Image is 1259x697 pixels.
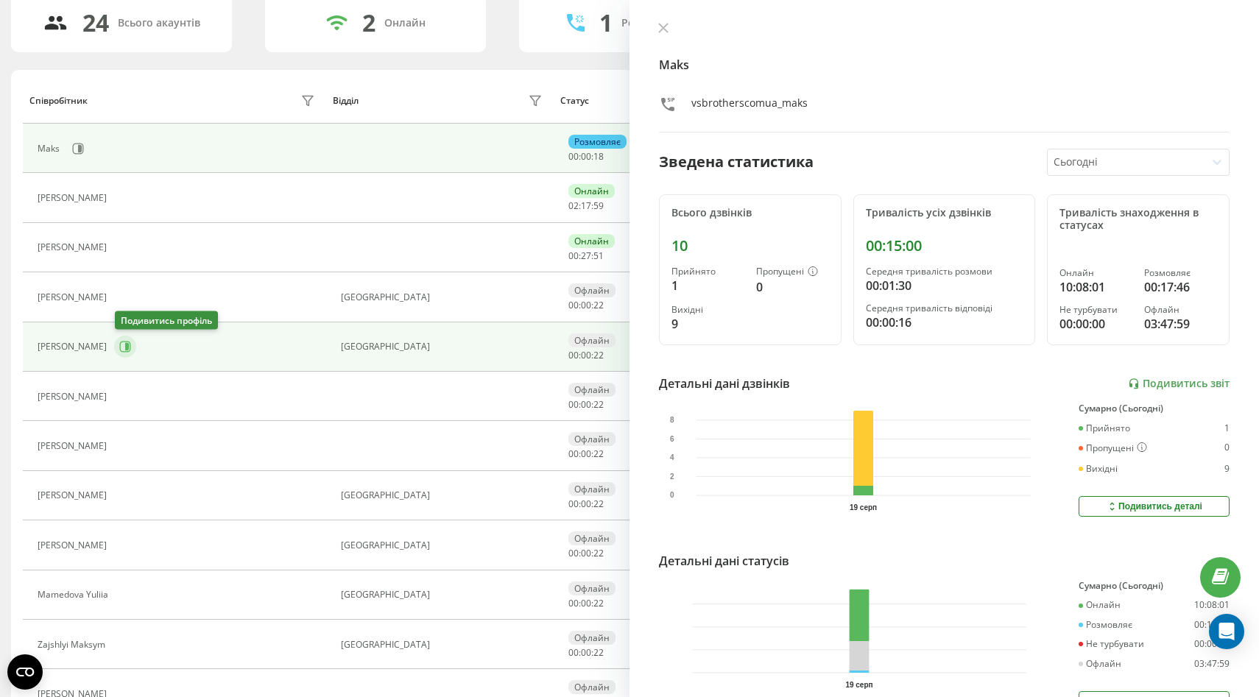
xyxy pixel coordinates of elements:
[593,349,604,361] span: 22
[593,498,604,510] span: 22
[1079,659,1121,669] div: Офлайн
[568,250,579,262] span: 00
[341,342,546,352] div: [GEOGRAPHIC_DATA]
[38,242,110,252] div: [PERSON_NAME]
[568,199,579,212] span: 02
[1128,378,1230,390] a: Подивитись звіт
[568,482,616,496] div: Офлайн
[341,540,546,551] div: [GEOGRAPHIC_DATA]
[1144,315,1217,333] div: 03:47:59
[568,251,604,261] div: : :
[671,237,829,255] div: 10
[866,314,1023,331] div: 00:00:16
[568,234,615,248] div: Онлайн
[568,300,604,311] div: : :
[568,646,579,659] span: 00
[670,492,674,500] text: 0
[568,398,579,411] span: 00
[1079,600,1121,610] div: Онлайн
[1224,464,1230,474] div: 9
[1224,423,1230,434] div: 1
[581,349,591,361] span: 00
[341,490,546,500] div: [GEOGRAPHIC_DATA]
[866,277,1023,294] div: 00:01:30
[581,199,591,212] span: 17
[568,383,616,397] div: Офлайн
[333,96,359,106] div: Відділ
[568,548,604,559] div: : :
[593,597,604,609] span: 22
[568,498,579,510] span: 00
[581,150,591,163] span: 00
[659,151,814,173] div: Зведена статистика
[1059,268,1132,278] div: Онлайн
[1194,639,1230,649] div: 00:00:00
[593,646,604,659] span: 22
[1079,403,1230,414] div: Сумарно (Сьогодні)
[671,277,744,294] div: 1
[1144,305,1217,315] div: Офлайн
[866,266,1023,277] div: Середня тривалість розмови
[671,305,744,315] div: Вихідні
[38,640,109,650] div: Zajshlyi Maksym
[38,144,63,154] div: Maks
[38,590,112,600] div: Mamedova Yuliia
[560,96,589,106] div: Статус
[1059,278,1132,296] div: 10:08:01
[341,640,546,650] div: [GEOGRAPHIC_DATA]
[1144,278,1217,296] div: 00:17:46
[568,597,579,609] span: 00
[38,392,110,402] div: [PERSON_NAME]
[599,9,613,37] div: 1
[115,311,218,330] div: Подивитись профіль
[362,9,375,37] div: 2
[1106,500,1202,512] div: Подивитись деталі
[581,447,591,460] span: 00
[593,150,604,163] span: 18
[568,449,604,459] div: : :
[845,681,872,689] text: 19 серп
[581,250,591,262] span: 27
[670,416,674,424] text: 8
[593,199,604,212] span: 59
[1079,442,1147,454] div: Пропущені
[1224,442,1230,454] div: 0
[341,292,546,302] div: [GEOGRAPHIC_DATA]
[670,473,674,481] text: 2
[568,631,616,645] div: Офлайн
[384,17,426,29] div: Онлайн
[38,441,110,451] div: [PERSON_NAME]
[671,207,829,219] div: Всього дзвінків
[1079,639,1144,649] div: Не турбувати
[568,333,616,347] div: Офлайн
[581,547,591,559] span: 00
[568,201,604,211] div: : :
[593,398,604,411] span: 22
[1194,659,1230,669] div: 03:47:59
[568,598,604,609] div: : :
[1059,207,1217,232] div: Тривалість знаходження в статусах
[568,499,604,509] div: : :
[1059,315,1132,333] div: 00:00:00
[568,283,616,297] div: Офлайн
[568,400,604,410] div: : :
[581,299,591,311] span: 00
[29,96,88,106] div: Співробітник
[1079,581,1230,591] div: Сумарно (Сьогодні)
[1079,496,1230,517] button: Подивитись деталі
[593,547,604,559] span: 22
[568,299,579,311] span: 00
[568,135,627,149] div: Розмовляє
[568,350,604,361] div: : :
[82,9,109,37] div: 24
[568,150,579,163] span: 00
[671,266,744,277] div: Прийнято
[593,250,604,262] span: 51
[568,447,579,460] span: 00
[1079,423,1130,434] div: Прийнято
[866,207,1023,219] div: Тривалість усіх дзвінків
[659,56,1230,74] h4: Maks
[1209,614,1244,649] div: Open Intercom Messenger
[568,349,579,361] span: 00
[670,453,674,461] text: 4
